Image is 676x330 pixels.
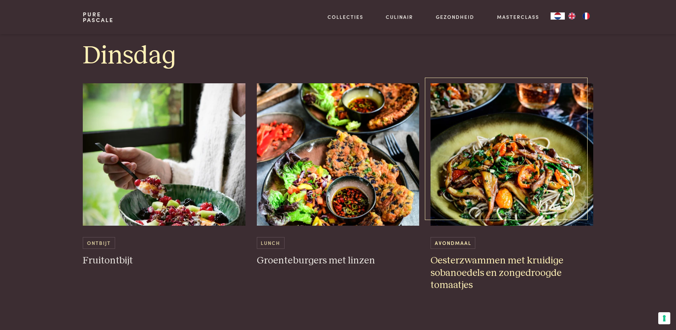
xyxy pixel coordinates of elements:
a: Fruitontbijt Ontbijt Fruitontbijt [83,83,245,267]
ul: Language list [565,12,593,20]
h3: Fruitontbijt [83,255,245,267]
aside: Language selected: Nederlands [551,12,593,20]
a: NL [551,12,565,20]
div: Language [551,12,565,20]
img: Fruitontbijt [83,83,245,226]
a: PurePascale [83,11,114,23]
a: Culinair [386,13,413,21]
a: Masterclass [497,13,539,21]
a: FR [579,12,593,20]
img: Groenteburgers met linzen [257,83,420,226]
button: Uw voorkeuren voor toestemming voor trackingtechnologieën [658,312,670,324]
a: Groenteburgers met linzen Lunch Groenteburgers met linzen [257,83,420,267]
img: Oesterzwammen met kruidige sobanoedels en zongedroogde tomaatjes [431,83,593,226]
h3: Groenteburgers met linzen [257,255,420,267]
a: Gezondheid [436,13,474,21]
a: Collecties [328,13,363,21]
h3: Oesterzwammen met kruidige sobanoedels en zongedroogde tomaatjes [431,255,593,292]
span: Lunch [257,237,285,249]
h1: Dinsdag [83,40,593,72]
a: Oesterzwammen met kruidige sobanoedels en zongedroogde tomaatjes Avondmaal Oesterzwammen met krui... [431,83,593,292]
span: Ontbijt [83,237,115,249]
span: Avondmaal [431,237,475,249]
a: EN [565,12,579,20]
